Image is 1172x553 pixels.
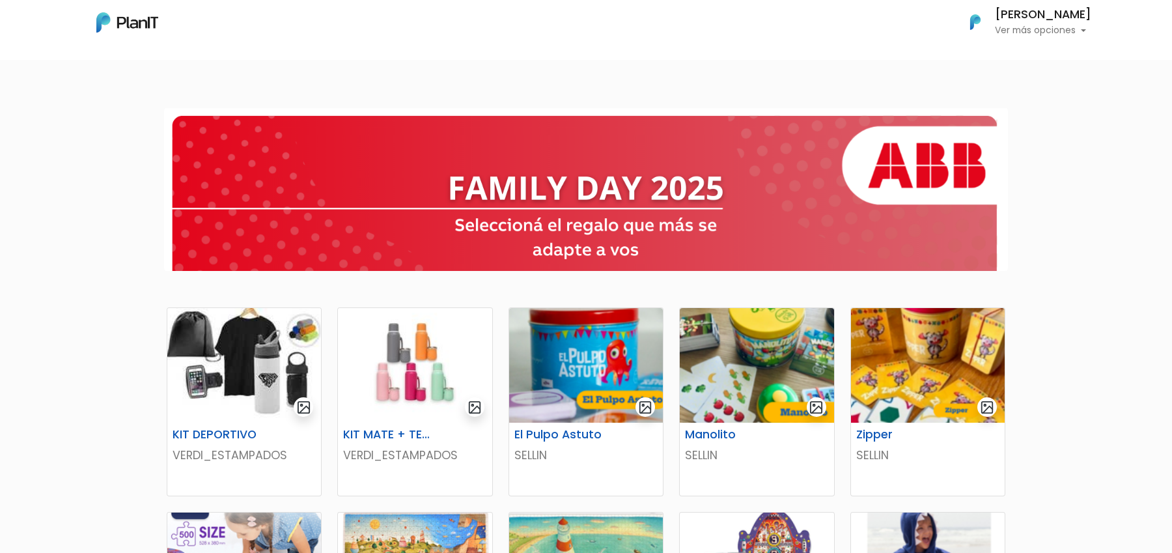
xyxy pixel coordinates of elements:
[509,307,663,496] a: gallery-light El Pulpo Astuto SELLIN
[338,308,492,423] img: thumb_2000___2000-Photoroom_-_2025-07-02T103351.963.jpg
[677,428,783,442] h6: Manolito
[335,428,441,442] h6: KIT MATE + TERMO
[953,5,1091,39] button: PlanIt Logo [PERSON_NAME] Ver más opciones
[509,308,663,423] img: thumb_Captura_de_pantalla_2025-07-29_101456.png
[507,428,613,442] h6: El Pulpo Astuto
[173,447,316,464] p: VERDI_ESTAMPADOS
[980,400,995,415] img: gallery-light
[680,308,833,423] img: thumb_Captura_de_pantalla_2025-07-29_104833.png
[851,308,1005,423] img: thumb_Captura_de_pantalla_2025-07-29_105257.png
[961,8,990,36] img: PlanIt Logo
[167,307,322,496] a: gallery-light KIT DEPORTIVO VERDI_ESTAMPADOS
[809,400,824,415] img: gallery-light
[638,400,653,415] img: gallery-light
[167,308,321,423] img: thumb_WhatsApp_Image_2025-05-26_at_09.52.07.jpeg
[856,447,999,464] p: SELLIN
[679,307,834,496] a: gallery-light Manolito SELLIN
[995,9,1091,21] h6: [PERSON_NAME]
[96,12,158,33] img: PlanIt Logo
[296,400,311,415] img: gallery-light
[514,447,658,464] p: SELLIN
[337,307,492,496] a: gallery-light KIT MATE + TERMO VERDI_ESTAMPADOS
[467,400,482,415] img: gallery-light
[995,26,1091,35] p: Ver más opciones
[850,307,1005,496] a: gallery-light Zipper SELLIN
[685,447,828,464] p: SELLIN
[165,428,271,442] h6: KIT DEPORTIVO
[343,447,486,464] p: VERDI_ESTAMPADOS
[848,428,955,442] h6: Zipper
